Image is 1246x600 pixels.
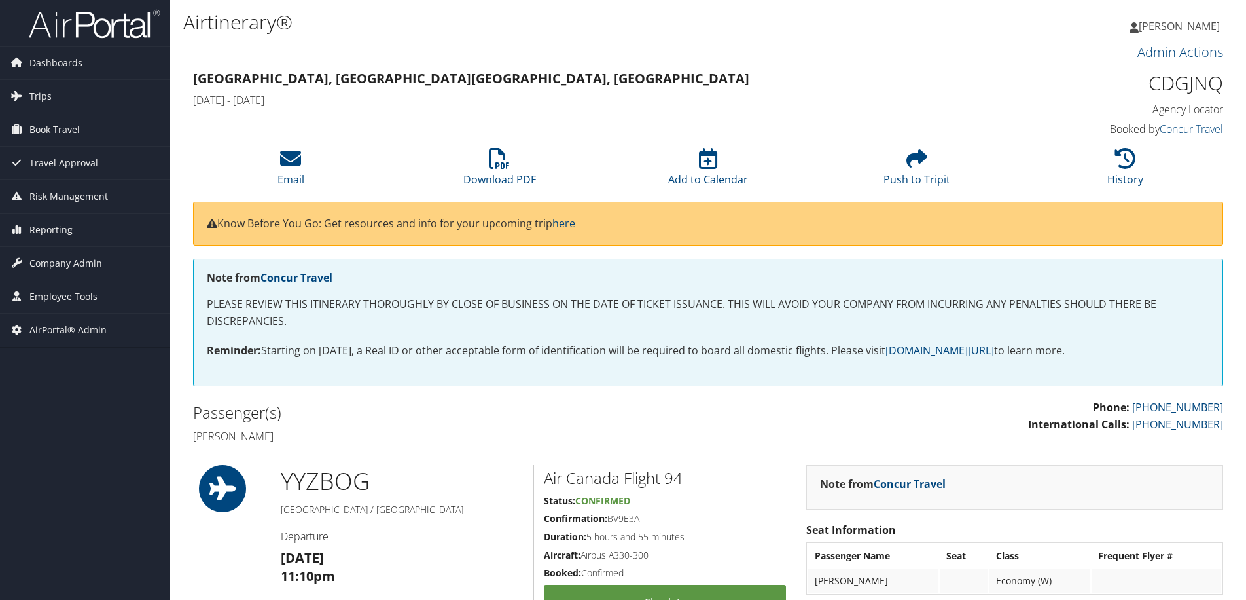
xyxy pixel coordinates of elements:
div: -- [1098,575,1215,587]
div: -- [946,575,982,587]
h1: Airtinerary® [183,9,883,36]
h5: 5 hours and 55 minutes [544,531,786,544]
td: [PERSON_NAME] [808,569,938,593]
strong: International Calls: [1028,417,1130,432]
a: Email [277,155,304,187]
a: [PHONE_NUMBER] [1132,400,1223,415]
span: Book Travel [29,113,80,146]
a: Admin Actions [1137,43,1223,61]
strong: [GEOGRAPHIC_DATA], [GEOGRAPHIC_DATA] [GEOGRAPHIC_DATA], [GEOGRAPHIC_DATA] [193,69,749,87]
th: Passenger Name [808,544,938,568]
span: Confirmed [575,495,630,507]
h4: [DATE] - [DATE] [193,93,961,107]
span: Trips [29,80,52,113]
strong: 11:10pm [281,567,335,585]
a: History [1107,155,1143,187]
p: Know Before You Go: Get resources and info for your upcoming trip [207,216,1209,233]
a: Concur Travel [260,271,332,285]
strong: Duration: [544,531,586,543]
td: Economy (W) [989,569,1091,593]
strong: Reminder: [207,343,261,358]
span: Dashboards [29,47,82,79]
p: Starting on [DATE], a Real ID or other acceptable form of identification will be required to boar... [207,343,1209,360]
strong: Note from [207,271,332,285]
strong: Status: [544,495,575,507]
p: PLEASE REVIEW THIS ITINERARY THOROUGHLY BY CLOSE OF BUSINESS ON THE DATE OF TICKET ISSUANCE. THIS... [207,296,1209,329]
span: Company Admin [29,247,102,280]
a: Concur Travel [1160,122,1223,136]
span: AirPortal® Admin [29,314,107,347]
span: Risk Management [29,180,108,213]
h5: BV9E3A [544,512,786,525]
img: airportal-logo.png [29,9,160,39]
strong: Note from [820,477,946,491]
span: [PERSON_NAME] [1139,19,1220,33]
th: Class [989,544,1091,568]
h4: [PERSON_NAME] [193,429,698,443]
a: Concur Travel [874,477,946,491]
span: Reporting [29,214,73,246]
strong: [DATE] [281,549,324,567]
th: Frequent Flyer # [1092,544,1221,568]
a: [PHONE_NUMBER] [1132,417,1223,432]
strong: Seat Information [806,523,896,537]
h2: Passenger(s) [193,402,698,424]
a: here [552,216,575,231]
h5: Airbus A330-300 [544,549,786,562]
strong: Phone: [1093,400,1130,415]
a: [PERSON_NAME] [1130,7,1233,46]
a: [DOMAIN_NAME][URL] [885,343,994,358]
strong: Booked: [544,567,581,579]
h5: [GEOGRAPHIC_DATA] / [GEOGRAPHIC_DATA] [281,503,524,516]
h4: Agency Locator [980,102,1223,117]
h4: Departure [281,529,524,544]
h1: YYZ BOG [281,465,524,498]
span: Employee Tools [29,280,98,313]
a: Push to Tripit [883,155,950,187]
h4: Booked by [980,122,1223,136]
h1: CDGJNQ [980,69,1223,97]
a: Add to Calendar [668,155,748,187]
strong: Aircraft: [544,549,580,561]
h2: Air Canada Flight 94 [544,467,786,489]
span: Travel Approval [29,147,98,179]
th: Seat [940,544,988,568]
a: Download PDF [463,155,536,187]
strong: Confirmation: [544,512,607,525]
h5: Confirmed [544,567,786,580]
